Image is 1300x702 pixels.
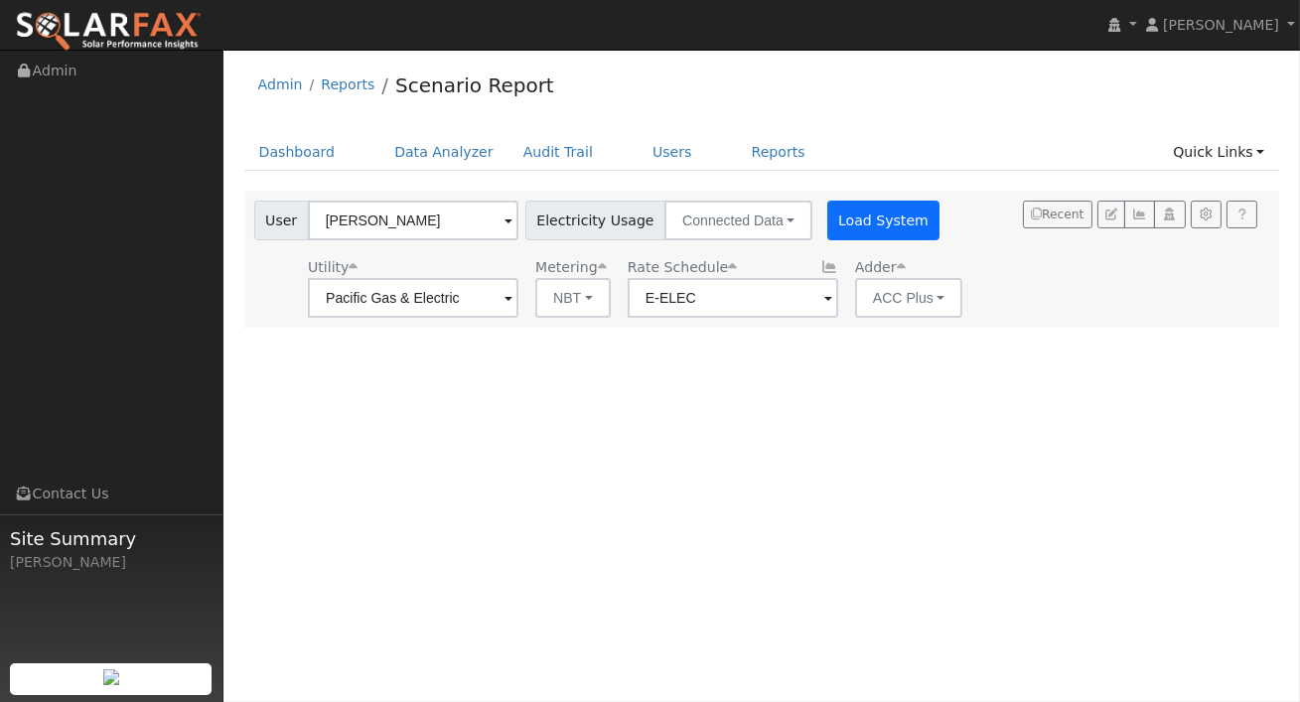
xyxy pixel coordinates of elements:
[321,76,374,92] a: Reports
[1023,201,1092,228] button: Recent
[1154,201,1185,228] button: Login As
[855,257,963,278] div: Adder
[535,278,611,318] button: NBT
[395,73,554,97] a: Scenario Report
[535,257,611,278] div: Metering
[1227,201,1257,228] a: Help Link
[258,76,303,92] a: Admin
[525,201,665,240] span: Electricity Usage
[308,257,518,278] div: Utility
[10,525,213,552] span: Site Summary
[244,134,351,171] a: Dashboard
[638,134,707,171] a: Users
[628,259,737,275] span: Alias: HETOUB
[508,134,608,171] a: Audit Trail
[855,278,963,318] button: ACC Plus
[254,201,309,240] span: User
[308,201,518,240] input: Select a User
[103,669,119,685] img: retrieve
[628,278,838,318] input: Select a Rate Schedule
[308,278,518,318] input: Select a Utility
[1097,201,1125,228] button: Edit User
[10,552,213,573] div: [PERSON_NAME]
[1124,201,1155,228] button: Multi-Series Graph
[379,134,508,171] a: Data Analyzer
[737,134,820,171] a: Reports
[15,11,202,53] img: SolarFax
[1163,17,1279,33] span: [PERSON_NAME]
[1158,134,1279,171] a: Quick Links
[1191,201,1222,228] button: Settings
[827,201,940,240] button: Load System
[664,201,812,240] button: Connected Data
